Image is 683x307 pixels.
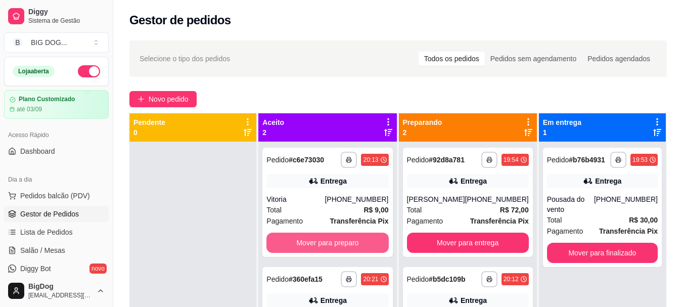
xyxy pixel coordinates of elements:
p: 0 [133,127,165,138]
span: Salão / Mesas [20,245,65,255]
strong: Transferência Pix [599,227,658,235]
span: Total [407,204,422,215]
button: BigDog[EMAIL_ADDRESS][DOMAIN_NAME] [4,279,109,303]
strong: # c6e73030 [289,156,324,164]
div: 19:53 [632,156,648,164]
div: Acesso Rápido [4,127,109,143]
div: Entrega [595,176,621,186]
a: Salão / Mesas [4,242,109,258]
span: Total [547,214,562,226]
div: BIG DOG ... [31,37,67,48]
a: DiggySistema de Gestão [4,4,109,28]
h2: Gestor de pedidos [129,12,231,28]
p: Em entrega [543,117,581,127]
strong: # 360efa15 [289,275,323,283]
span: Lista de Pedidos [20,227,73,237]
div: [PHONE_NUMBER] [594,194,658,214]
span: B [13,37,23,48]
span: Pedido [266,156,289,164]
button: Mover para preparo [266,233,388,253]
div: [PHONE_NUMBER] [465,194,529,204]
p: Preparando [403,117,442,127]
div: Entrega [321,295,347,305]
article: até 03/09 [17,105,42,113]
div: Entrega [461,176,487,186]
p: Aceito [262,117,284,127]
div: 20:21 [363,275,378,283]
span: Diggy [28,8,105,17]
strong: R$ 30,00 [629,216,658,224]
p: Pendente [133,117,165,127]
span: Gestor de Pedidos [20,209,79,219]
div: Entrega [321,176,347,186]
span: Pedido [266,275,289,283]
p: 2 [403,127,442,138]
button: Pedidos balcão (PDV) [4,188,109,204]
span: Pagamento [266,215,303,227]
span: Pedido [547,156,569,164]
button: Alterar Status [78,65,100,77]
div: Vitoria [266,194,325,204]
a: Diggy Botnovo [4,260,109,277]
a: Plano Customizadoaté 03/09 [4,90,109,119]
strong: # b76b4931 [569,156,605,164]
span: Pedido [407,156,429,164]
div: Pousada do vento [547,194,594,214]
a: Gestor de Pedidos [4,206,109,222]
span: Pedidos balcão (PDV) [20,191,90,201]
p: 1 [543,127,581,138]
span: [EMAIL_ADDRESS][DOMAIN_NAME] [28,291,93,299]
div: Pedidos agendados [582,52,656,66]
strong: R$ 72,00 [500,206,529,214]
span: Pagamento [407,215,443,227]
button: Mover para finalizado [547,243,658,263]
span: Diggy Bot [20,264,51,274]
button: Select a team [4,32,109,53]
p: 2 [262,127,284,138]
div: 20:13 [363,156,378,164]
span: Sistema de Gestão [28,17,105,25]
span: BigDog [28,282,93,291]
button: Novo pedido [129,91,197,107]
strong: Transferência Pix [470,217,529,225]
span: Pedido [407,275,429,283]
div: Loja aberta [13,66,55,77]
span: plus [138,96,145,103]
span: Total [266,204,282,215]
div: Entrega [461,295,487,305]
div: [PHONE_NUMBER] [325,194,388,204]
strong: Transferência Pix [330,217,389,225]
div: Todos os pedidos [419,52,485,66]
button: Mover para entrega [407,233,529,253]
a: Dashboard [4,143,109,159]
div: Pedidos sem agendamento [485,52,582,66]
span: Pagamento [547,226,583,237]
a: Lista de Pedidos [4,224,109,240]
strong: # b5dc109b [429,275,465,283]
strong: # 92d8a781 [429,156,465,164]
article: Plano Customizado [19,96,75,103]
span: Novo pedido [149,94,189,105]
strong: R$ 9,00 [363,206,388,214]
div: 20:12 [504,275,519,283]
span: Dashboard [20,146,55,156]
div: Dia a dia [4,171,109,188]
span: Selecione o tipo dos pedidos [140,53,230,64]
div: 19:54 [504,156,519,164]
div: [PERSON_NAME] [407,194,465,204]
